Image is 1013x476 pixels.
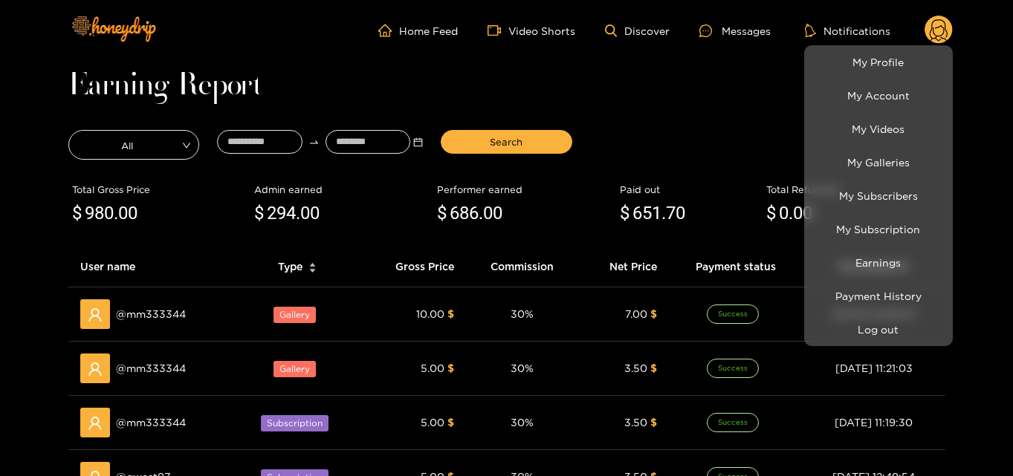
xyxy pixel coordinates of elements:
a: Earnings [808,250,949,276]
a: My Galleries [808,149,949,175]
a: My Subscribers [808,183,949,209]
a: My Account [808,82,949,108]
a: My Videos [808,116,949,142]
a: My Subscription [808,216,949,242]
a: My Profile [808,49,949,75]
a: Payment History [808,283,949,309]
button: Log out [808,316,949,342]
